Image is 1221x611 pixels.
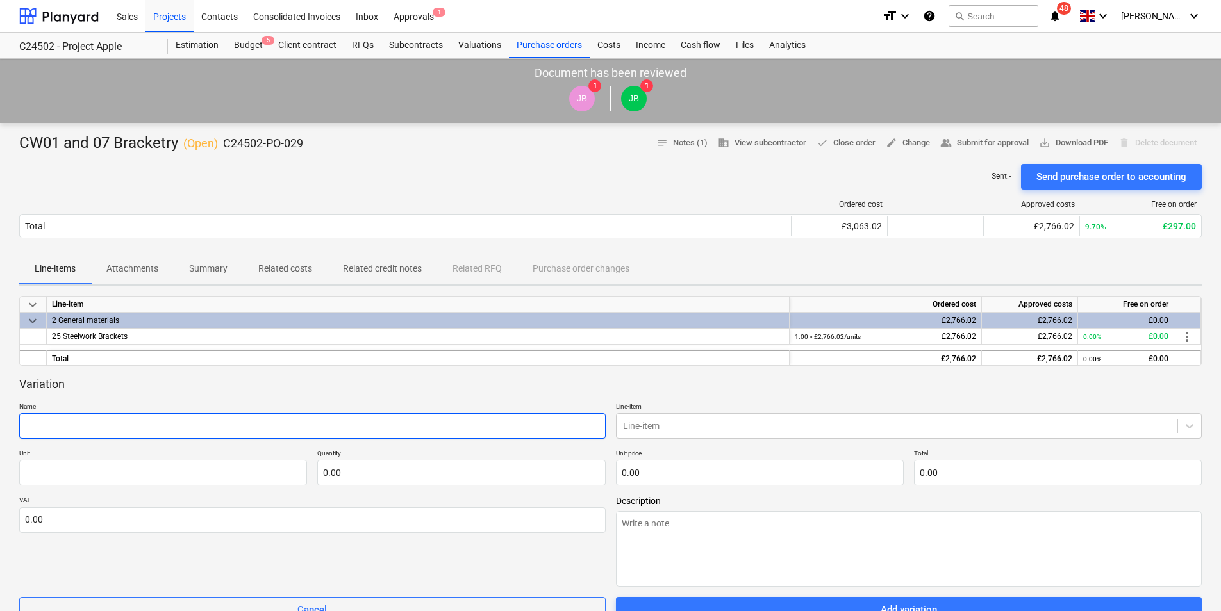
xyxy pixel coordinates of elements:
[628,33,673,58] div: Income
[673,33,728,58] a: Cash flow
[629,94,639,103] span: JB
[992,171,1011,182] p: Sent : -
[106,262,158,275] p: Attachments
[47,297,790,313] div: Line-item
[718,136,806,151] span: View subcontractor
[451,33,509,58] a: Valuations
[1095,8,1111,24] i: keyboard_arrow_down
[226,33,270,58] a: Budget5
[886,136,930,151] span: Change
[616,449,904,460] p: Unit price
[982,297,1078,313] div: Approved costs
[616,402,1202,413] p: Line-item
[790,297,982,313] div: Ordered cost
[317,449,605,460] p: Quantity
[914,449,1202,460] p: Total
[1085,222,1106,231] small: 9.70%
[19,133,303,154] div: CW01 and 07 Bracketry
[795,313,976,329] div: £2,766.02
[621,86,647,111] div: JP Booree
[1085,221,1196,231] div: £297.00
[52,313,784,328] div: 2 General materials
[640,79,653,92] span: 1
[1021,164,1202,190] button: Send purchase order to accounting
[949,5,1038,27] button: Search
[226,33,270,58] div: Budget
[923,8,936,24] i: Knowledge base
[728,33,761,58] a: Files
[797,200,883,209] div: Ordered cost
[935,133,1034,153] button: Submit for approval
[817,136,876,151] span: Close order
[262,36,274,45] span: 5
[987,329,1072,345] div: £2,766.02
[1121,11,1185,21] span: [PERSON_NAME] Booree
[1034,133,1113,153] button: Download PDF
[270,33,344,58] a: Client contract
[795,329,976,345] div: £2,766.02
[1039,137,1051,149] span: save_alt
[168,33,226,58] div: Estimation
[797,221,882,231] div: £3,063.02
[433,8,445,17] span: 1
[761,33,813,58] a: Analytics
[1083,351,1168,367] div: £0.00
[25,313,40,329] span: keyboard_arrow_down
[590,33,628,58] a: Costs
[19,40,153,54] div: C24502 - Project Apple
[882,8,897,24] i: format_size
[1078,297,1174,313] div: Free on order
[588,79,601,92] span: 1
[25,297,40,313] span: keyboard_arrow_down
[1186,8,1202,24] i: keyboard_arrow_down
[940,136,1029,151] span: Submit for approval
[1083,333,1101,340] small: 0.00%
[616,496,1202,506] span: Description
[52,332,128,341] span: 25 Steelwork Brackets
[189,262,228,275] p: Summary
[989,200,1075,209] div: Approved costs
[881,133,935,153] button: Change
[817,137,828,149] span: done
[651,133,713,153] button: Notes (1)
[343,262,422,275] p: Related credit notes
[1083,355,1101,363] small: 0.00%
[1179,329,1195,345] span: more_vert
[577,94,587,103] span: JB
[19,496,606,507] p: VAT
[19,449,307,460] p: Unit
[183,136,218,151] p: ( Open )
[954,11,965,21] span: search
[940,137,952,149] span: people_alt
[381,33,451,58] a: Subcontracts
[47,350,790,366] div: Total
[569,86,595,111] div: JP Booree
[1049,8,1061,24] i: notifications
[19,377,65,392] p: Variation
[1083,329,1168,345] div: £0.00
[1157,550,1221,611] iframe: Chat Widget
[713,133,811,153] button: View subcontractor
[535,65,686,81] p: Document has been reviewed
[897,8,913,24] i: keyboard_arrow_down
[35,262,76,275] p: Line-items
[795,333,861,340] small: 1.00 × £2,766.02 / units
[1057,2,1071,15] span: 48
[509,33,590,58] a: Purchase orders
[258,262,312,275] p: Related costs
[656,137,668,149] span: notes
[19,402,606,413] p: Name
[989,221,1074,231] div: £2,766.02
[344,33,381,58] a: RFQs
[223,136,303,151] p: C24502-PO-029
